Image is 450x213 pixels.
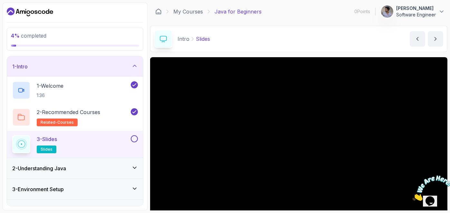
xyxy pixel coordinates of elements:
button: 2-Recommended Coursesrelated-courses [12,108,138,126]
span: slides [41,147,53,152]
img: user profile image [381,5,393,18]
button: user profile image[PERSON_NAME]Software Engineer [381,5,445,18]
button: next content [428,31,443,47]
button: 3-Slidesslides [12,135,138,153]
button: 1-Intro [7,56,143,77]
button: 3-Environment Setup [7,179,143,200]
p: 1 - Welcome [37,82,63,90]
p: [PERSON_NAME] [396,5,436,12]
a: Dashboard [7,7,53,17]
span: 1 [3,3,5,8]
a: My Courses [173,8,203,15]
h3: 1 - Intro [12,63,28,70]
p: 1:36 [37,92,63,99]
button: previous content [410,31,425,47]
button: 1-Welcome1:36 [12,81,138,99]
span: related-courses [41,120,74,125]
p: 2 - Recommended Courses [37,108,100,116]
iframe: chat widget [410,173,450,203]
p: 3 - Slides [37,135,57,143]
p: Intro [177,35,189,43]
h3: 3 - Environment Setup [12,185,64,193]
h3: 2 - Understanding Java [12,164,66,172]
img: Chat attention grabber [3,3,43,28]
a: Dashboard [155,8,162,15]
p: Software Engineer [396,12,436,18]
p: 0 Points [354,8,370,15]
p: Slides [196,35,210,43]
span: completed [11,32,46,39]
button: 2-Understanding Java [7,158,143,179]
p: Java for Beginners [215,8,262,15]
span: 4 % [11,32,20,39]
